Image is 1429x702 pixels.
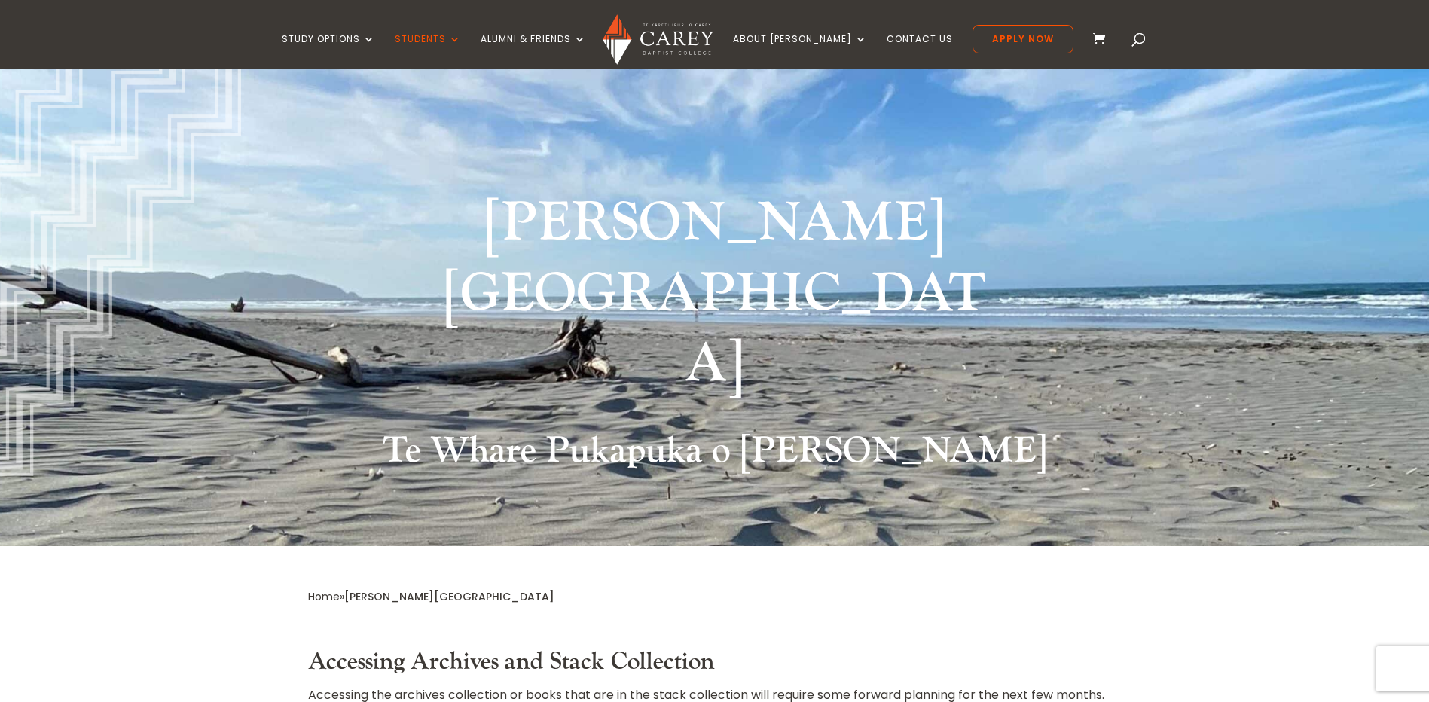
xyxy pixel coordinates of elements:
[344,589,554,604] span: [PERSON_NAME][GEOGRAPHIC_DATA]
[308,589,340,604] a: Home
[973,25,1073,53] a: Apply Now
[481,34,586,69] a: Alumni & Friends
[603,14,713,65] img: Carey Baptist College
[395,34,461,69] a: Students
[282,34,375,69] a: Study Options
[308,589,554,604] span: »
[733,34,867,69] a: About [PERSON_NAME]
[432,188,997,407] h1: [PERSON_NAME][GEOGRAPHIC_DATA]
[308,648,1122,684] h3: Accessing Archives and Stack Collection
[887,34,953,69] a: Contact Us
[308,429,1122,481] h2: Te Whare Pukapuka o [PERSON_NAME]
